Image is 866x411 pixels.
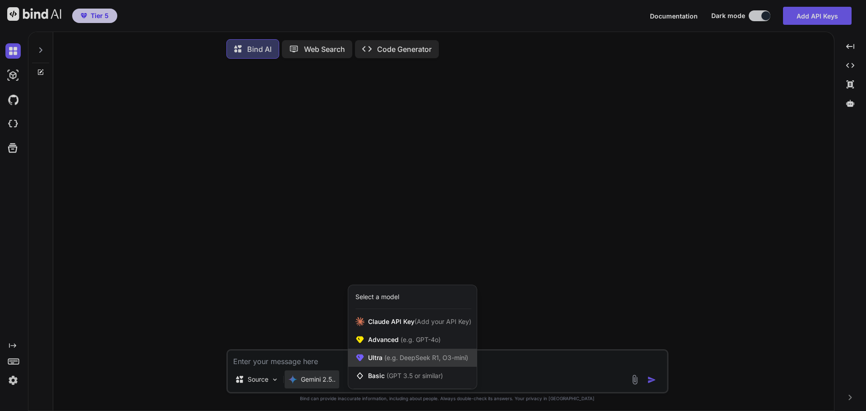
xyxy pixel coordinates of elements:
span: Ultra [368,353,468,362]
span: (e.g. DeepSeek R1, O3-mini) [382,354,468,361]
span: Advanced [368,335,441,344]
span: Claude API Key [368,317,471,326]
span: Basic [368,371,443,380]
span: (GPT 3.5 or similar) [387,372,443,379]
span: (e.g. GPT-4o) [399,336,441,343]
div: Select a model [355,292,399,301]
span: (Add your API Key) [415,318,471,325]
